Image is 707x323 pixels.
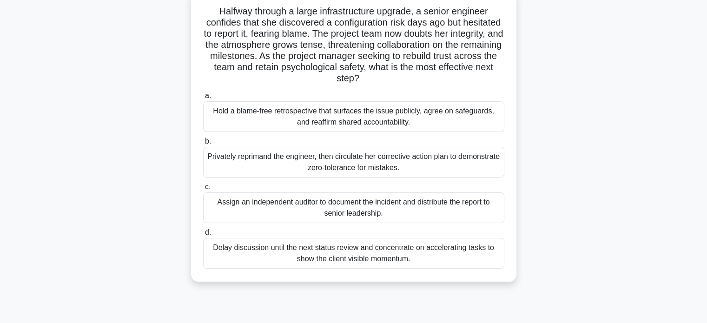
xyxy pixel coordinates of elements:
[203,192,504,223] div: Assign an independent auditor to document the incident and distribute the report to senior leader...
[205,228,211,236] span: d.
[203,147,504,178] div: Privately reprimand the engineer, then circulate her corrective action plan to demonstrate zero-t...
[205,92,211,99] span: a.
[205,137,211,145] span: b.
[205,183,211,191] span: c.
[202,6,505,85] h5: Halfway through a large infrastructure upgrade, a senior engineer confides that she discovered a ...
[203,101,504,132] div: Hold a blame-free retrospective that surfaces the issue publicly, agree on safeguards, and reaffi...
[203,238,504,269] div: Delay discussion until the next status review and concentrate on accelerating tasks to show the c...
